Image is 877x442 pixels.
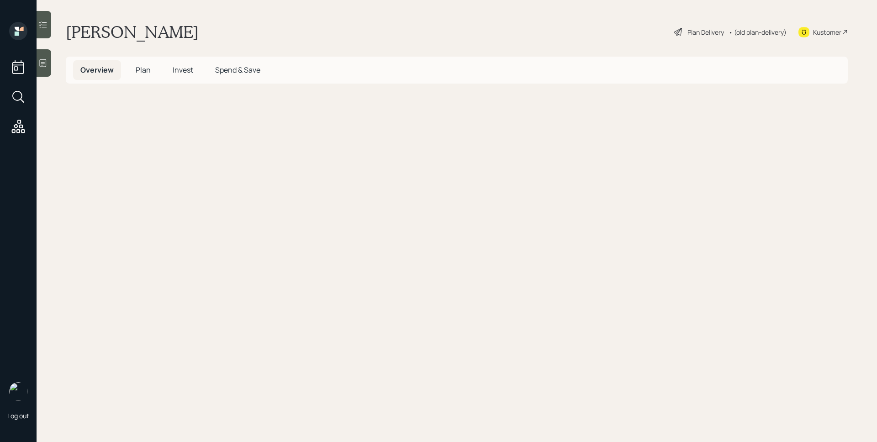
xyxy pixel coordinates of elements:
span: Plan [136,65,151,75]
div: Log out [7,411,29,420]
span: Spend & Save [215,65,260,75]
div: Plan Delivery [687,27,724,37]
div: Kustomer [813,27,841,37]
img: james-distasi-headshot.png [9,382,27,400]
h1: [PERSON_NAME] [66,22,199,42]
span: Invest [173,65,193,75]
span: Overview [80,65,114,75]
div: • (old plan-delivery) [729,27,787,37]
